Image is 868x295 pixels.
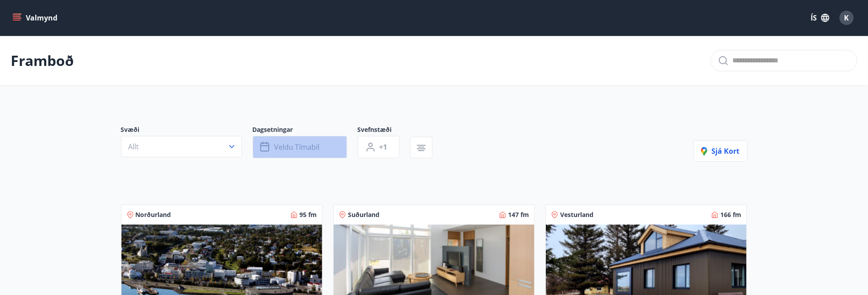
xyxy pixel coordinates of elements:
[299,210,317,219] span: 95 fm
[11,10,61,26] button: menu
[844,13,849,23] span: K
[806,10,834,26] button: ÍS
[136,210,171,219] span: Norðurland
[358,125,410,136] span: Svefnstæði
[720,210,741,219] span: 166 fm
[836,7,857,29] button: K
[508,210,529,219] span: 147 fm
[121,136,242,157] button: Allt
[275,142,320,152] span: Veldu tímabil
[253,136,347,158] button: Veldu tímabil
[379,142,388,152] span: +1
[348,210,379,219] span: Suðurland
[560,210,593,219] span: Vesturland
[253,125,358,136] span: Dagsetningar
[121,125,253,136] span: Svæði
[11,51,74,70] p: Framboð
[358,136,400,158] button: +1
[701,146,740,156] span: Sjá kort
[694,140,747,162] button: Sjá kort
[129,142,139,152] span: Allt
